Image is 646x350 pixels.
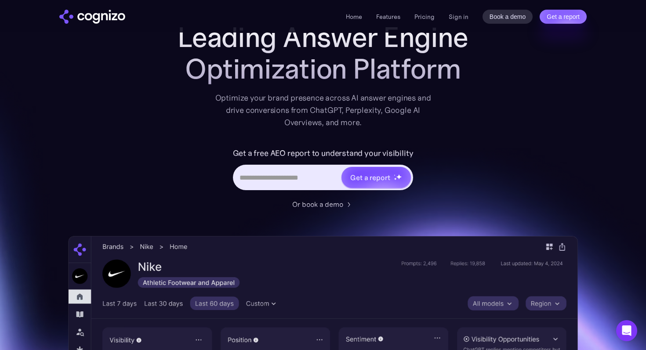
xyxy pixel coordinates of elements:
[540,10,587,24] a: Get a report
[292,199,354,209] a: Or book a demo
[215,92,431,129] div: Optimize your brand presence across AI answer engines and drive conversions from ChatGPT, Perplex...
[59,10,125,24] a: home
[59,10,125,24] img: cognizo logo
[394,177,397,180] img: star
[233,146,414,160] label: Get a free AEO report to understand your visibility
[233,146,414,195] form: Hero URL Input Form
[350,172,390,183] div: Get a report
[394,174,395,176] img: star
[147,22,499,85] h1: Leading Answer Engine Optimization Platform
[376,13,400,21] a: Features
[341,166,412,189] a: Get a reportstarstarstar
[616,320,637,341] div: Open Intercom Messenger
[483,10,533,24] a: Book a demo
[346,13,362,21] a: Home
[414,13,435,21] a: Pricing
[449,11,468,22] a: Sign in
[396,174,402,180] img: star
[292,199,343,209] div: Or book a demo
